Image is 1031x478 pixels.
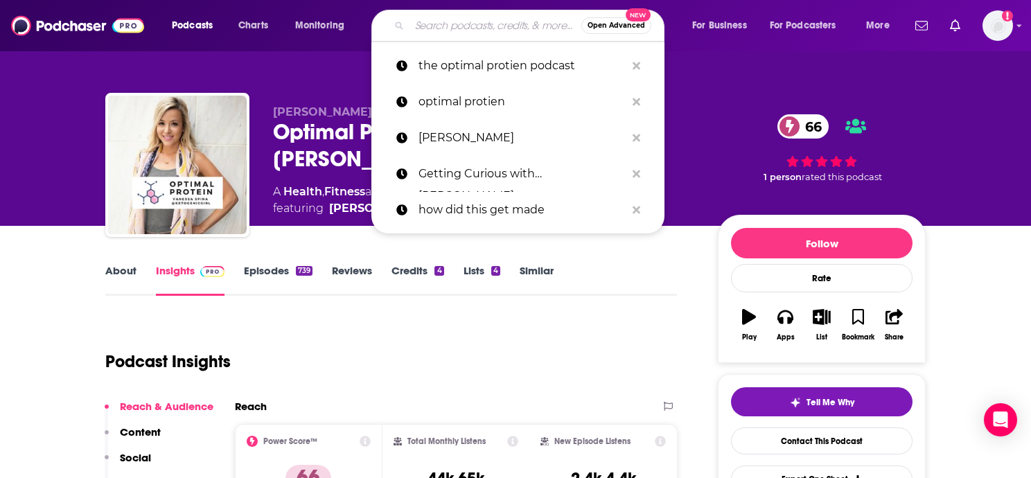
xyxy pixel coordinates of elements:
div: Rate [731,264,913,292]
button: open menu [761,15,856,37]
div: Apps [777,333,795,342]
button: Social [105,451,151,477]
button: Play [731,300,767,350]
span: Charts [238,16,268,35]
span: 66 [791,114,829,139]
div: 4 [434,266,443,276]
h1: Podcast Insights [105,351,231,372]
button: open menu [162,15,231,37]
span: rated this podcast [802,172,882,182]
button: open menu [285,15,362,37]
h2: Power Score™ [263,436,317,446]
span: Monitoring [295,16,344,35]
a: Similar [520,264,554,296]
button: Show profile menu [982,10,1013,41]
a: Fitness [324,185,365,198]
div: A podcast [273,184,484,217]
span: New [626,8,651,21]
button: List [804,300,840,350]
a: Credits4 [391,264,443,296]
h2: New Episode Listens [554,436,631,446]
div: List [816,333,827,342]
a: optimal protien [371,84,664,120]
span: Podcasts [172,16,213,35]
a: Charts [229,15,276,37]
button: Apps [767,300,803,350]
svg: Add a profile image [1002,10,1013,21]
span: Open Advanced [588,22,645,29]
button: Content [105,425,161,451]
a: how did this get made [371,192,664,228]
div: 739 [296,266,312,276]
div: Bookmark [842,333,874,342]
div: Open Intercom Messenger [984,403,1017,436]
h2: Reach [235,400,267,413]
button: open menu [856,15,907,37]
p: how did this get made [418,192,626,228]
button: Follow [731,228,913,258]
img: Podchaser Pro [200,266,224,277]
div: 66 1 personrated this podcast [718,105,926,192]
p: Social [120,451,151,464]
img: Optimal Protein Podcast with Vanessa Spina [108,96,247,234]
a: [PERSON_NAME] [371,120,664,156]
a: InsightsPodchaser Pro [156,264,224,296]
a: Getting Curious with [PERSON_NAME] [371,156,664,192]
a: About [105,264,136,296]
h2: Total Monthly Listens [407,436,486,446]
p: Reach & Audience [120,400,213,413]
div: Search podcasts, credits, & more... [385,10,678,42]
span: For Business [692,16,747,35]
a: Vanessa Spina [329,200,428,217]
a: Lists4 [464,264,500,296]
button: tell me why sparkleTell Me Why [731,387,913,416]
p: tommy mello [418,120,626,156]
span: More [866,16,890,35]
span: , [322,185,324,198]
input: Search podcasts, credits, & more... [409,15,581,37]
div: Play [742,333,757,342]
a: Health [283,185,322,198]
p: optimal protien [418,84,626,120]
span: and [365,185,387,198]
span: For Podcasters [770,16,836,35]
p: Content [120,425,161,439]
span: Tell Me Why [807,397,854,408]
a: the optimal protien podcast [371,48,664,84]
button: Reach & Audience [105,400,213,425]
button: Open AdvancedNew [581,17,651,34]
p: Getting Curious with Jonathan Van Ness [418,156,626,192]
span: [PERSON_NAME] [273,105,372,118]
button: Share [876,300,913,350]
img: Podchaser - Follow, Share and Rate Podcasts [11,12,144,39]
a: Reviews [332,264,372,296]
a: Contact This Podcast [731,427,913,454]
a: Show notifications dropdown [910,14,933,37]
div: Share [885,333,904,342]
button: Bookmark [840,300,876,350]
img: tell me why sparkle [790,397,801,408]
button: open menu [682,15,764,37]
div: 4 [491,266,500,276]
span: 1 person [764,172,802,182]
a: Show notifications dropdown [944,14,966,37]
span: Logged in as Ashley_Beenen [982,10,1013,41]
img: User Profile [982,10,1013,41]
a: 66 [777,114,829,139]
span: featuring [273,200,484,217]
a: Episodes739 [244,264,312,296]
p: the optimal protien podcast [418,48,626,84]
